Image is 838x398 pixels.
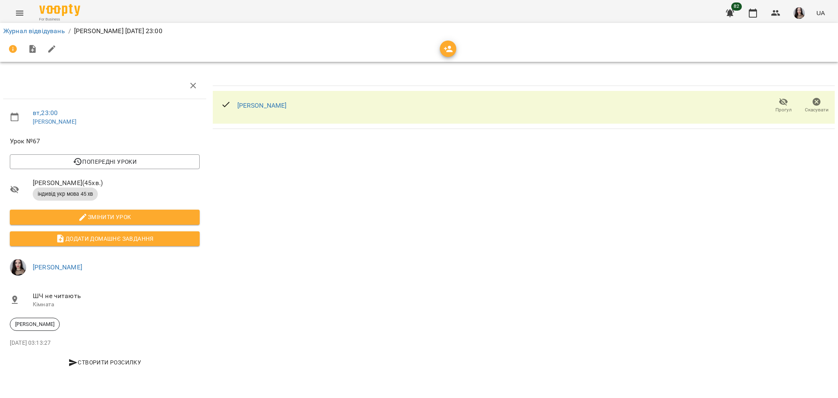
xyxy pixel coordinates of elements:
span: UA [816,9,825,17]
button: Змінити урок [10,210,200,224]
span: індивід укр мова 45 хв [33,190,98,198]
p: Кімната [33,301,200,309]
button: UA [813,5,828,20]
img: Voopty Logo [39,4,80,16]
span: [PERSON_NAME] [10,321,59,328]
img: 23d2127efeede578f11da5c146792859.jpg [10,259,26,276]
a: [PERSON_NAME] [237,102,287,109]
span: Попередні уроки [16,157,193,167]
div: [PERSON_NAME] [10,318,60,331]
p: [DATE] 03:13:27 [10,339,200,347]
a: [PERSON_NAME] [33,118,77,125]
a: Журнал відвідувань [3,27,65,35]
a: [PERSON_NAME] [33,263,82,271]
span: Додати домашнє завдання [16,234,193,244]
span: Змінити урок [16,212,193,222]
button: Попередні уроки [10,154,200,169]
a: вт , 23:00 [33,109,58,117]
span: Скасувати [805,106,829,113]
button: Прогул [767,94,800,117]
span: ШЧ не читають [33,291,200,301]
button: Створити розсилку [10,355,200,370]
span: Прогул [775,106,792,113]
button: Додати домашнє завдання [10,231,200,246]
li: / [68,26,71,36]
button: Menu [10,3,29,23]
span: Створити розсилку [13,357,196,367]
nav: breadcrumb [3,26,835,36]
span: [PERSON_NAME] ( 45 хв. ) [33,178,200,188]
p: [PERSON_NAME] [DATE] 23:00 [74,26,162,36]
span: For Business [39,17,80,22]
img: 23d2127efeede578f11da5c146792859.jpg [793,7,805,19]
button: Скасувати [800,94,833,117]
span: Урок №67 [10,136,200,146]
span: 82 [731,2,742,11]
